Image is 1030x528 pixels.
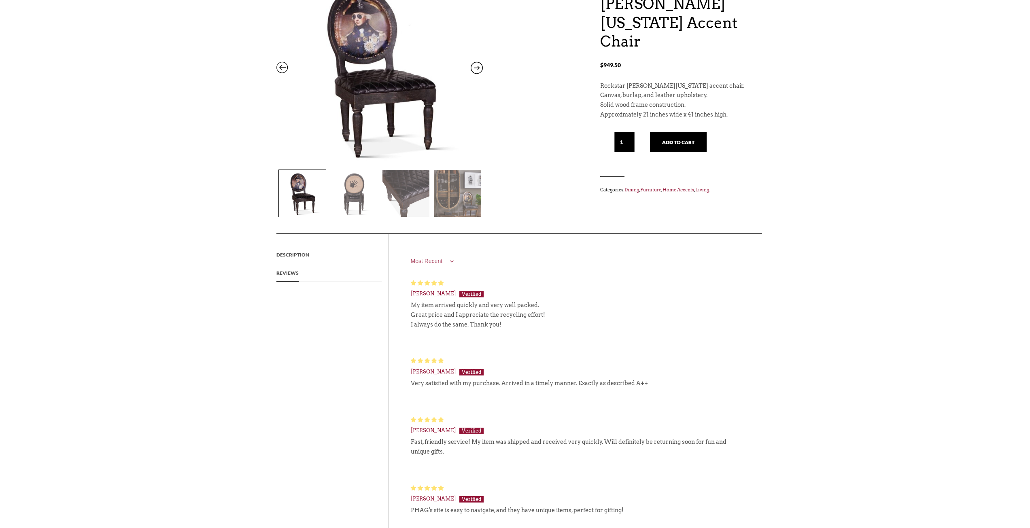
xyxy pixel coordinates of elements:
span: [PERSON_NAME] [411,496,456,502]
p: PHAG's site is easy to navigate, and they have unique items, perfect for gifting! [411,506,726,524]
p: Solid wood frame construction. [600,100,754,110]
p: Rockstar [PERSON_NAME][US_STATE] accent chair. [600,81,754,91]
span: 5 star review [411,417,444,423]
p: Fast, friendly service! My item was shipped and received very quickly. Will definitely be returni... [411,437,726,465]
p: Approximately 21 inches wide x 41 inches high. [600,110,754,120]
a: Home Accents [663,187,694,193]
span: 5 star review [411,485,444,491]
span: [PERSON_NAME] [411,291,456,297]
bdi: 949.50 [600,61,621,68]
input: Qty [614,132,635,152]
span: [PERSON_NAME] [411,369,456,375]
span: 5 star review [411,358,444,364]
select: Sort dropdown [411,253,456,269]
a: Description [276,246,309,264]
span: Categories: , , , . [600,185,754,194]
a: Reviews [276,264,299,282]
a: Living [695,187,709,193]
button: Add to cart [650,132,707,152]
a: Dining [624,187,639,193]
p: My item arrived quickly and very well packed. Great price and I appreciate the recycling effort! ... [411,301,726,337]
span: [PERSON_NAME] [411,427,456,433]
p: Very satisfied with my purchase. Arrived in a timely manner. Exactly as described A++ [411,379,726,397]
p: Canvas, burlap, and leather upholstery. [600,91,754,100]
a: Furniture [640,187,661,193]
span: $ [600,61,603,68]
span: 5 star review [411,280,444,286]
